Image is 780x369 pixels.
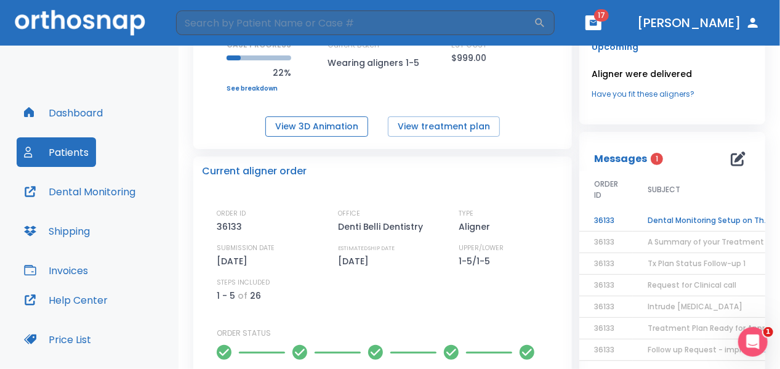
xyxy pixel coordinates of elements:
[592,67,753,81] p: Aligner were delivered
[648,301,742,312] span: Intrude [MEDICAL_DATA]
[250,288,261,303] p: 26
[648,184,680,195] span: SUBJECT
[217,254,252,269] p: [DATE]
[651,153,663,165] span: 1
[17,137,96,167] button: Patients
[17,177,143,206] button: Dental Monitoring
[594,237,614,247] span: 36133
[451,51,486,65] p: $999.00
[648,280,736,290] span: Request for Clinical call
[594,258,614,269] span: 36133
[217,243,275,254] p: SUBMISSION DATE
[217,219,246,234] p: 36133
[459,254,494,269] p: 1-5/1-5
[594,280,614,290] span: 36133
[338,219,428,234] p: Denti Belli Dentistry
[592,39,753,54] p: Upcoming
[15,10,145,35] img: Orthosnap
[227,85,291,92] a: See breakdown
[594,9,609,22] span: 17
[338,243,395,254] p: ESTIMATED SHIP DATE
[632,12,765,34] button: [PERSON_NAME]
[459,219,494,234] p: Aligner
[217,288,235,303] p: 1 - 5
[592,89,753,100] a: Have you fit these aligners?
[17,285,115,315] button: Help Center
[217,277,270,288] p: STEPS INCLUDED
[594,179,618,201] span: ORDER ID
[338,254,373,269] p: [DATE]
[217,328,563,339] p: ORDER STATUS
[176,10,534,35] input: Search by Patient Name or Case #
[227,65,291,80] p: 22%
[17,216,97,246] button: Shipping
[594,323,614,333] span: 36133
[763,327,773,337] span: 1
[594,344,614,355] span: 36133
[338,208,360,219] p: OFFICE
[594,152,647,166] p: Messages
[328,55,438,70] p: Wearing aligners 1-5
[202,164,307,179] p: Current aligner order
[17,98,110,128] button: Dashboard
[459,208,473,219] p: TYPE
[738,327,768,357] iframe: Intercom live chat
[459,243,504,254] p: UPPER/LOWER
[17,325,99,354] button: Price List
[238,288,247,303] p: of
[17,256,95,285] button: Invoices
[388,116,500,137] button: View treatment plan
[648,237,764,247] span: A Summary of your Treatment
[594,301,614,312] span: 36133
[648,258,746,269] span: Tx Plan Status Follow-up 1
[579,210,633,232] td: 36133
[217,208,246,219] p: ORDER ID
[265,116,368,137] button: View 3D Animation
